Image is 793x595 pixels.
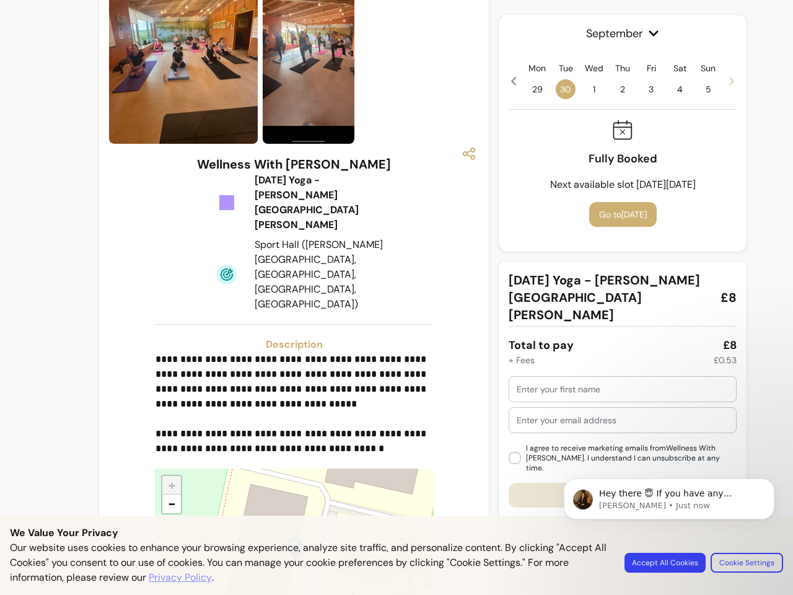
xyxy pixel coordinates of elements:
[723,337,737,354] div: £8
[698,79,718,99] span: 5
[550,177,696,192] p: Next available slot [DATE][DATE]
[168,495,176,513] span: −
[156,337,433,352] h3: Description
[197,156,391,173] h3: Wellness With [PERSON_NAME]
[517,383,729,395] input: Enter your first name
[647,62,656,74] p: Fri
[509,354,535,366] div: + Fees
[589,202,657,227] button: Go to[DATE]
[509,271,711,324] span: [DATE] Yoga - [PERSON_NAME][GEOGRAPHIC_DATA][PERSON_NAME]
[162,476,181,495] a: Zoom in
[714,354,737,366] div: £0.53
[255,237,384,312] div: Sport Hall ([PERSON_NAME][GEOGRAPHIC_DATA], [GEOGRAPHIC_DATA], [GEOGRAPHIC_DATA], [GEOGRAPHIC_DATA])
[10,540,610,585] p: Our website uses cookies to enhance your browsing experience, analyze site traffic, and personali...
[559,62,573,74] p: Tue
[721,289,737,306] span: £8
[585,62,603,74] p: Wed
[217,193,237,213] img: Tickets Icon
[509,25,737,42] span: September
[613,79,633,99] span: 2
[615,62,630,74] p: Thu
[556,79,576,99] span: 30
[168,476,176,494] span: +
[641,79,661,99] span: 3
[255,173,384,232] div: [DATE] Yoga - [PERSON_NAME][GEOGRAPHIC_DATA][PERSON_NAME]
[527,79,547,99] span: 29
[517,414,729,426] input: Enter your email address
[613,120,633,140] img: Fully booked icon
[589,150,657,167] p: Fully Booked
[509,337,574,354] div: Total to pay
[528,62,546,74] p: Mon
[545,452,793,589] iframe: Intercom notifications message
[149,570,212,585] a: Privacy Policy
[10,526,783,540] p: We Value Your Privacy
[673,62,686,74] p: Sat
[162,495,181,513] a: Zoom out
[670,79,690,99] span: 4
[701,62,716,74] p: Sun
[584,79,604,99] span: 1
